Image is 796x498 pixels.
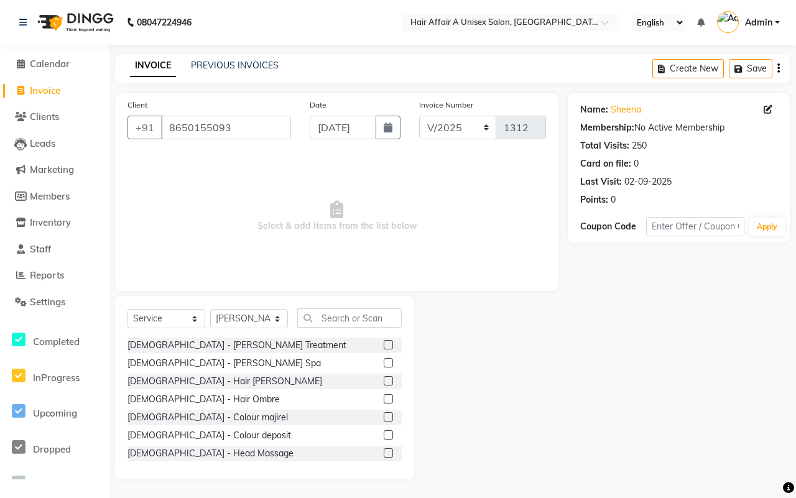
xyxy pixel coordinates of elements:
[3,163,106,177] a: Marketing
[3,190,106,204] a: Members
[611,193,616,206] div: 0
[745,16,772,29] span: Admin
[191,60,279,71] a: PREVIOUS INVOICES
[127,375,322,388] div: [DEMOGRAPHIC_DATA] - Hair [PERSON_NAME]
[624,175,672,188] div: 02-09-2025
[30,190,70,202] span: Members
[30,85,60,96] span: Invoice
[3,295,106,310] a: Settings
[580,139,629,152] div: Total Visits:
[33,407,77,419] span: Upcoming
[30,137,55,149] span: Leads
[30,243,51,255] span: Staff
[127,357,321,370] div: [DEMOGRAPHIC_DATA] - [PERSON_NAME] Spa
[580,121,634,134] div: Membership:
[3,269,106,283] a: Reports
[127,411,288,424] div: [DEMOGRAPHIC_DATA] - Colour majirel
[30,296,65,308] span: Settings
[130,55,176,77] a: INVOICE
[3,216,106,230] a: Inventory
[580,121,777,134] div: No Active Membership
[32,5,117,40] img: logo
[580,103,608,116] div: Name:
[3,57,106,71] a: Calendar
[30,58,70,70] span: Calendar
[632,139,647,152] div: 250
[634,157,639,170] div: 0
[30,111,59,122] span: Clients
[3,137,106,151] a: Leads
[3,110,106,124] a: Clients
[161,116,291,139] input: Search by Name/Mobile/Email/Code
[30,216,71,228] span: Inventory
[127,393,280,406] div: [DEMOGRAPHIC_DATA] - Hair Ombre
[580,220,646,233] div: Coupon Code
[33,372,80,384] span: InProgress
[3,242,106,257] a: Staff
[3,84,106,98] a: Invoice
[749,218,785,236] button: Apply
[137,5,192,40] b: 08047224946
[717,11,739,33] img: Admin
[33,336,80,348] span: Completed
[127,429,291,442] div: [DEMOGRAPHIC_DATA] - Colour deposit
[127,99,147,111] label: Client
[652,59,724,78] button: Create New
[580,193,608,206] div: Points:
[310,99,326,111] label: Date
[580,175,622,188] div: Last Visit:
[127,116,162,139] button: +91
[127,339,346,352] div: [DEMOGRAPHIC_DATA] - [PERSON_NAME] Treatment
[30,164,74,175] span: Marketing
[580,157,631,170] div: Card on file:
[646,217,744,236] input: Enter Offer / Coupon Code
[127,447,294,460] div: [DEMOGRAPHIC_DATA] - Head Massage
[729,59,772,78] button: Save
[127,154,546,279] span: Select & add items from the list below
[30,269,64,281] span: Reports
[611,103,641,116] a: Sheena
[297,308,402,328] input: Search or Scan
[419,99,473,111] label: Invoice Number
